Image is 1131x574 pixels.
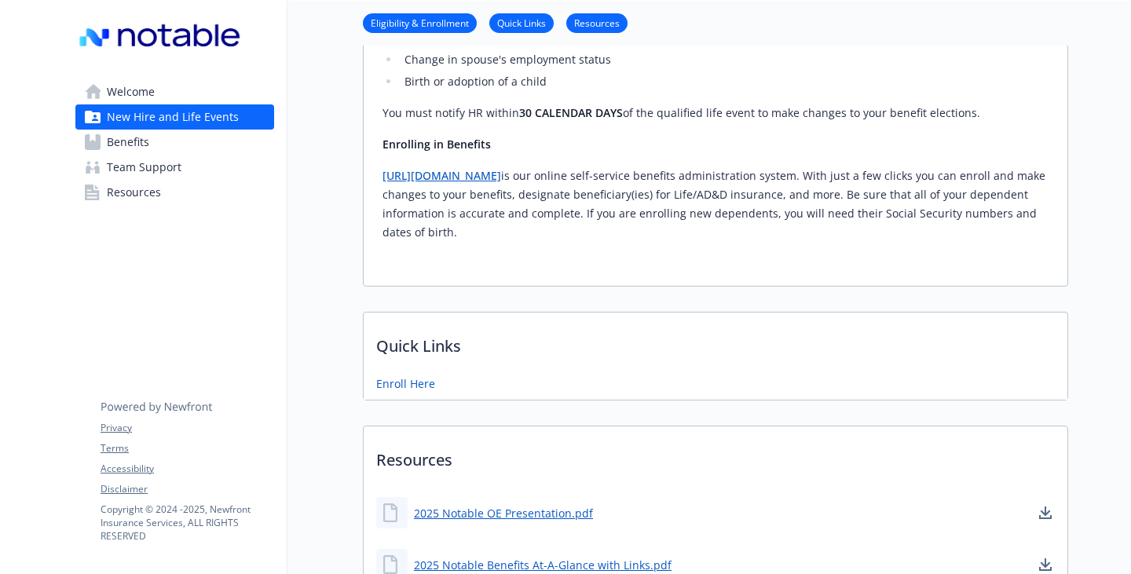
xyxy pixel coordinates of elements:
span: Team Support [107,155,181,180]
a: Privacy [101,421,273,435]
a: download document [1036,503,1055,522]
a: Resources [75,180,274,205]
a: 2025 Notable OE Presentation.pdf [414,505,593,521]
a: [URL][DOMAIN_NAME] [382,168,501,183]
a: Accessibility [101,462,273,476]
a: Enroll Here [376,375,435,392]
a: Team Support [75,155,274,180]
span: Resources [107,180,161,205]
li: Change in spouse's employment status [400,50,1049,69]
p: Resources [364,426,1067,484]
li: Birth or adoption of a child [400,72,1049,91]
span: Welcome [107,79,155,104]
strong: Enrolling in Benefits [382,137,491,152]
p: Quick Links [364,313,1067,371]
a: Benefits [75,130,274,155]
a: Terms [101,441,273,455]
a: 2025 Notable Benefits At-A-Glance with Links.pdf [414,557,672,573]
span: New Hire and Life Events [107,104,239,130]
a: Disclaimer [101,482,273,496]
p: Copyright © 2024 - 2025 , Newfront Insurance Services, ALL RIGHTS RESERVED [101,503,273,543]
p: You must notify HR within of the qualified life event to make changes to your benefit elections. [382,104,1049,122]
p: is our online self-service benefits administration system. With just a few clicks you can enroll ... [382,166,1049,242]
a: download document [1036,555,1055,574]
a: Eligibility & Enrollment [363,15,477,30]
a: New Hire and Life Events [75,104,274,130]
strong: 30 CALENDAR DAYS [519,105,623,120]
a: Welcome [75,79,274,104]
a: Resources [566,15,628,30]
a: Quick Links [489,15,554,30]
span: Benefits [107,130,149,155]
